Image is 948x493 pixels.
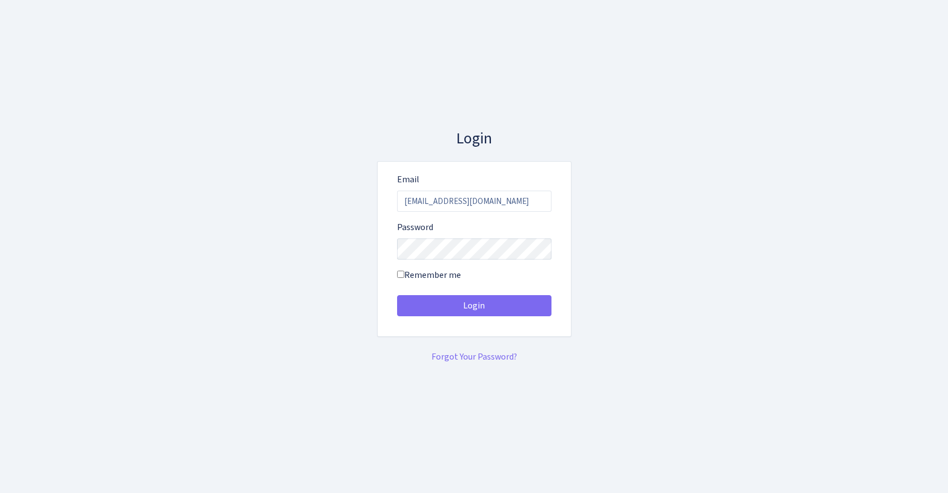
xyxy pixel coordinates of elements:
[397,221,433,234] label: Password
[397,173,419,186] label: Email
[397,271,404,278] input: Remember me
[377,130,571,148] h3: Login
[397,268,461,282] label: Remember me
[432,351,517,363] a: Forgot Your Password?
[397,295,551,316] button: Login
